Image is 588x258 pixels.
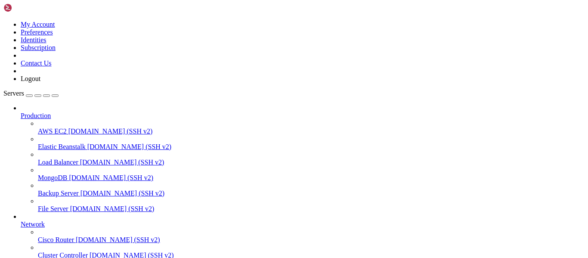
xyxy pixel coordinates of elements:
span: Cisco Router [38,236,74,243]
li: MongoDB [DOMAIN_NAME] (SSH v2) [38,166,585,182]
span: Network [21,221,45,228]
a: Backup Server [DOMAIN_NAME] (SSH v2) [38,190,585,197]
li: AWS EC2 [DOMAIN_NAME] (SSH v2) [38,120,585,135]
a: Preferences [21,28,53,36]
li: Load Balancer [DOMAIN_NAME] (SSH v2) [38,151,585,166]
a: My Account [21,21,55,28]
a: Servers [3,90,59,97]
span: Load Balancer [38,159,78,166]
span: [DOMAIN_NAME] (SSH v2) [69,174,153,181]
li: Production [21,104,585,213]
span: MongoDB [38,174,67,181]
a: Cisco Router [DOMAIN_NAME] (SSH v2) [38,236,585,244]
li: Backup Server [DOMAIN_NAME] (SSH v2) [38,182,585,197]
span: [DOMAIN_NAME] (SSH v2) [76,236,160,243]
a: Elastic Beanstalk [DOMAIN_NAME] (SSH v2) [38,143,585,151]
a: Identities [21,36,46,44]
a: File Server [DOMAIN_NAME] (SSH v2) [38,205,585,213]
span: [DOMAIN_NAME] (SSH v2) [68,127,153,135]
img: Shellngn [3,3,53,12]
a: AWS EC2 [DOMAIN_NAME] (SSH v2) [38,127,585,135]
a: Network [21,221,585,228]
span: [DOMAIN_NAME] (SSH v2) [70,205,155,212]
span: Elastic Beanstalk [38,143,86,150]
span: [DOMAIN_NAME] (SSH v2) [80,190,165,197]
span: [DOMAIN_NAME] (SSH v2) [80,159,164,166]
span: [DOMAIN_NAME] (SSH v2) [87,143,172,150]
span: File Server [38,205,68,212]
li: File Server [DOMAIN_NAME] (SSH v2) [38,197,585,213]
span: Production [21,112,51,119]
a: Production [21,112,585,120]
a: Contact Us [21,59,52,67]
a: Subscription [21,44,56,51]
a: Logout [21,75,40,82]
li: Elastic Beanstalk [DOMAIN_NAME] (SSH v2) [38,135,585,151]
a: Load Balancer [DOMAIN_NAME] (SSH v2) [38,159,585,166]
span: Backup Server [38,190,79,197]
span: AWS EC2 [38,127,67,135]
span: Servers [3,90,24,97]
a: MongoDB [DOMAIN_NAME] (SSH v2) [38,174,585,182]
li: Cisco Router [DOMAIN_NAME] (SSH v2) [38,228,585,244]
